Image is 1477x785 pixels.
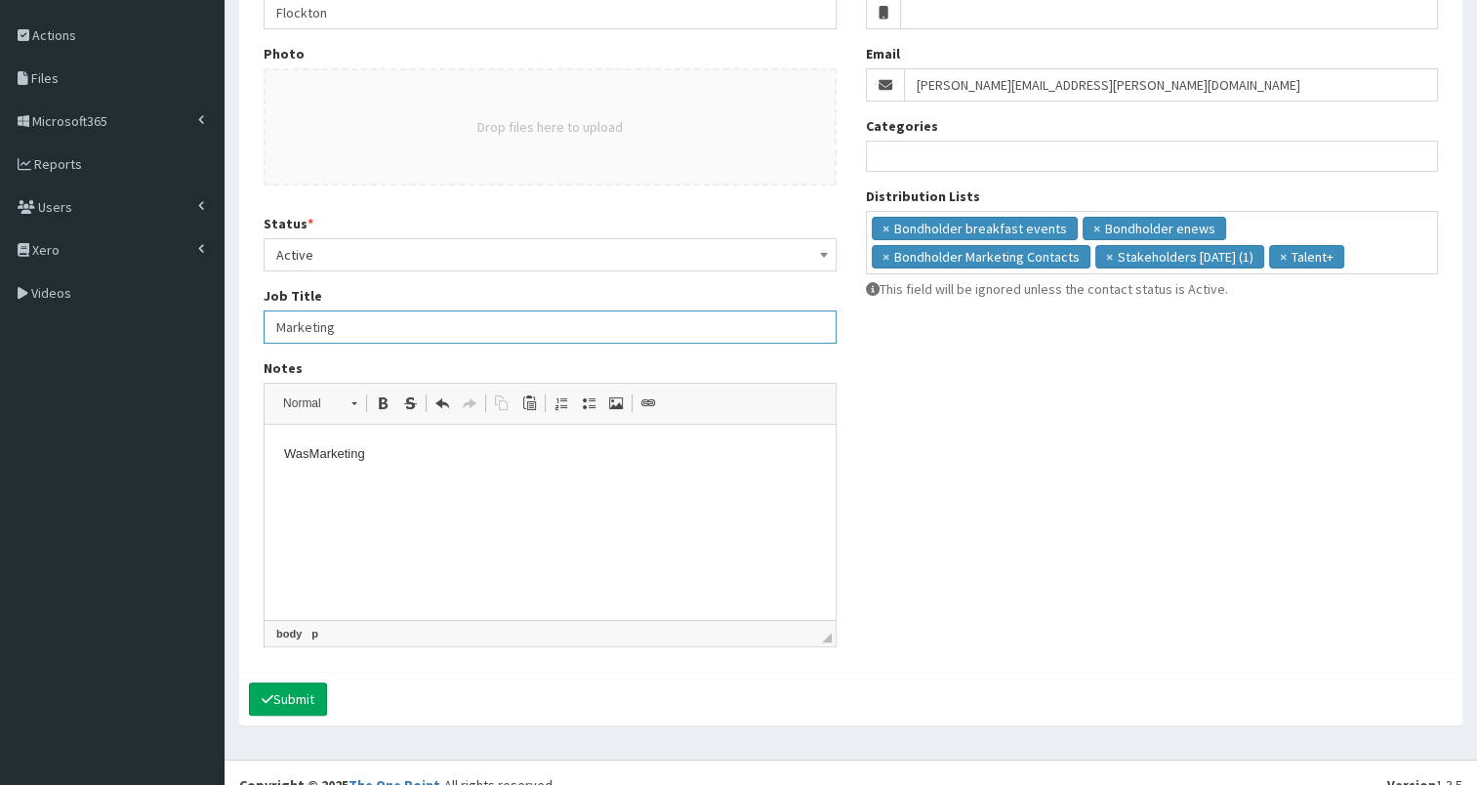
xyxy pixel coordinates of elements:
[264,238,837,271] span: Active
[866,186,980,206] label: Distribution Lists
[635,391,662,416] a: Link (Ctrl+L)
[882,247,889,267] span: ×
[882,219,889,238] span: ×
[575,391,602,416] a: Insert/Remove Bulleted List
[38,198,72,216] span: Users
[429,391,456,416] a: Undo (Ctrl+Z)
[272,625,306,642] a: body element
[866,44,900,63] label: Email
[1280,247,1287,267] span: ×
[822,633,832,642] span: Drag to resize
[866,116,938,136] label: Categories
[1269,245,1344,269] li: Talent+
[488,391,515,416] a: Copy (Ctrl+C)
[276,241,824,269] span: Active
[264,214,313,233] label: Status
[273,391,342,416] span: Normal
[308,625,322,642] a: p element
[32,112,107,130] span: Microsoft365
[264,286,322,306] label: Job Title
[1106,247,1113,267] span: ×
[515,391,543,416] a: Paste (Ctrl+V)
[265,425,836,620] iframe: Rich Text Editor, notes
[548,391,575,416] a: Insert/Remove Numbered List
[249,682,327,716] button: Submit
[32,241,60,259] span: Xero
[1083,217,1226,240] li: Bondholder enews
[872,217,1078,240] li: Bondholder breakfast events
[34,155,82,173] span: Reports
[32,26,76,44] span: Actions
[872,245,1090,269] li: Bondholder Marketing Contacts
[369,391,396,416] a: Bold (Ctrl+B)
[264,358,303,378] label: Notes
[31,69,59,87] span: Files
[866,279,1439,299] p: This field will be ignored unless the contact status is Active.
[272,390,367,417] a: Normal
[456,391,483,416] a: Redo (Ctrl+Y)
[602,391,630,416] a: Image
[396,391,424,416] a: Strike Through
[31,284,71,302] span: Videos
[1095,245,1264,269] li: Stakeholders May 2023 (1)
[1093,219,1100,238] span: ×
[264,44,305,63] label: Photo
[477,117,623,137] button: Drop files here to upload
